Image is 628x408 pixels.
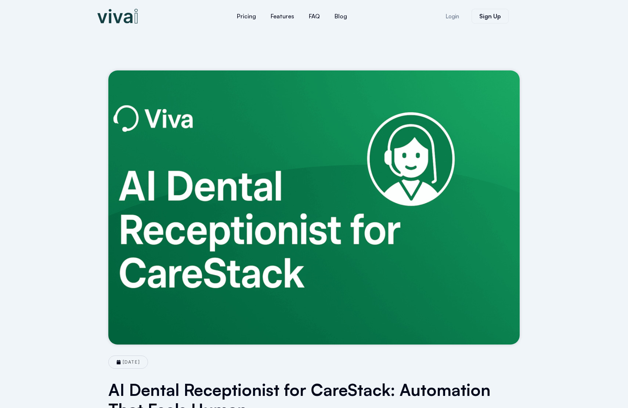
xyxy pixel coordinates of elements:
[472,9,509,23] a: Sign Up
[108,70,520,345] img: AI Dental Receptionist for CareStack
[479,13,501,19] span: Sign Up
[116,360,140,365] a: [DATE]
[445,14,459,19] span: Login
[123,359,140,365] time: [DATE]
[230,7,263,25] a: Pricing
[437,9,468,23] a: Login
[327,7,354,25] a: Blog
[263,7,302,25] a: Features
[302,7,327,25] a: FAQ
[185,7,398,25] nav: Menu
